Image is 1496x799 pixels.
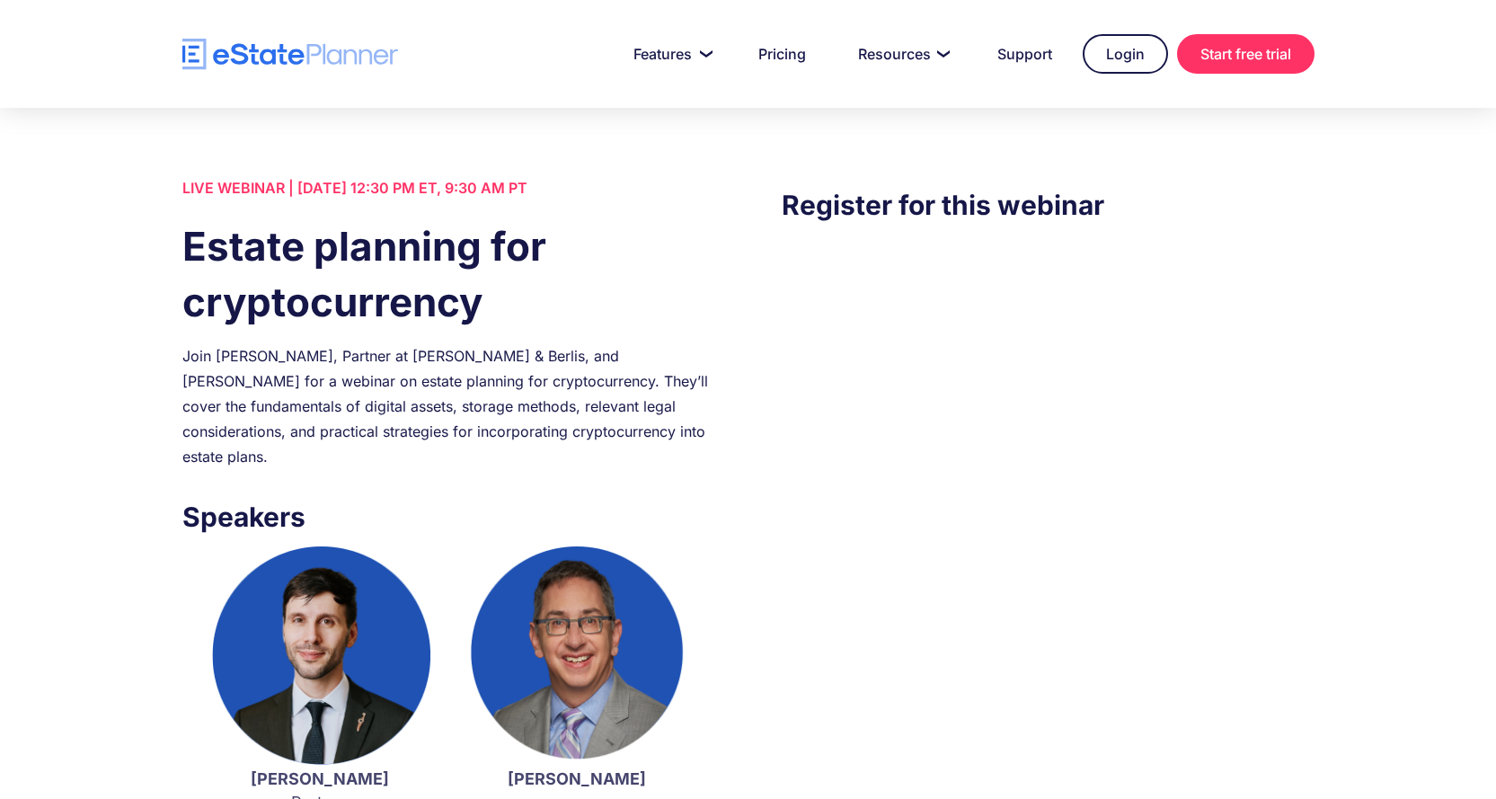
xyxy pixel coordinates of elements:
[976,36,1074,72] a: Support
[182,39,398,70] a: home
[182,218,714,330] h1: Estate planning for cryptocurrency
[837,36,967,72] a: Resources
[737,36,828,72] a: Pricing
[182,175,714,200] div: LIVE WEBINAR | [DATE] 12:30 PM ET, 9:30 AM PT
[612,36,728,72] a: Features
[782,262,1314,567] iframe: Form 0
[1083,34,1168,74] a: Login
[182,343,714,469] div: Join [PERSON_NAME], Partner at [PERSON_NAME] & Berlis, and [PERSON_NAME] for a webinar on estate ...
[1177,34,1315,74] a: Start free trial
[182,496,714,537] h3: Speakers
[508,769,646,788] strong: [PERSON_NAME]
[251,769,389,788] strong: [PERSON_NAME]
[782,184,1314,226] h3: Register for this webinar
